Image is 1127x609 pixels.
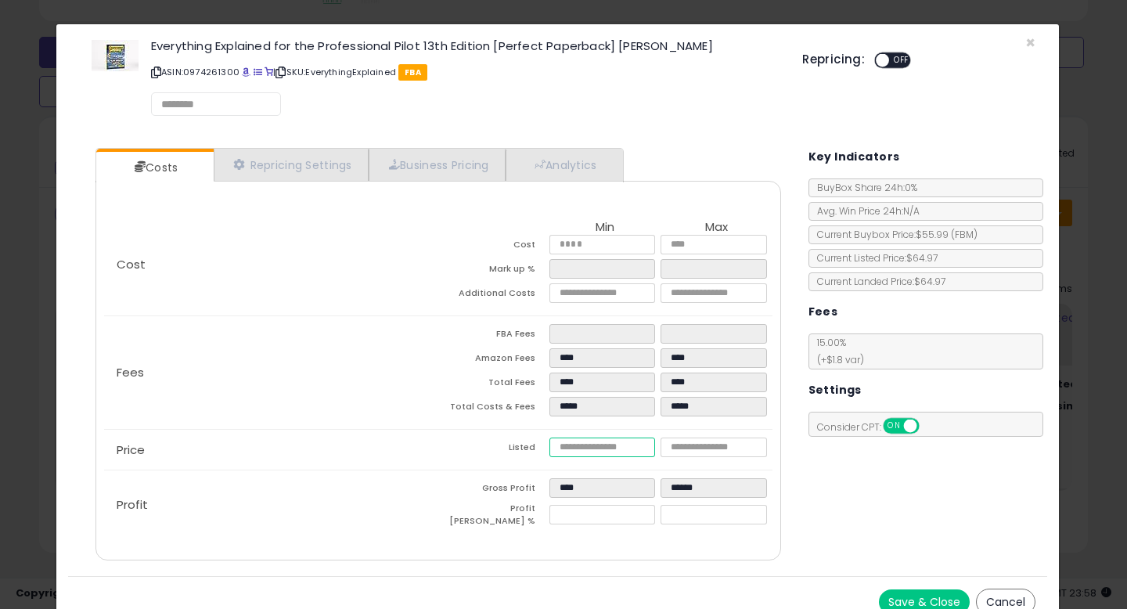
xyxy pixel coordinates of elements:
a: BuyBox page [242,66,250,78]
span: Avg. Win Price 24h: N/A [809,204,920,218]
td: Cost [438,235,549,259]
a: Analytics [506,149,621,181]
h5: Key Indicators [808,147,900,167]
span: Current Buybox Price: [809,228,978,241]
td: Listed [438,438,549,462]
td: Profit [PERSON_NAME] % [438,503,549,532]
td: Amazon Fees [438,348,549,373]
span: (+$1.8 var) [809,353,864,366]
a: Costs [96,152,212,183]
h5: Fees [808,302,838,322]
h5: Settings [808,380,862,400]
span: Current Landed Price: $64.97 [809,275,945,288]
th: Min [549,221,661,235]
p: Cost [104,258,438,271]
td: FBA Fees [438,324,549,348]
span: Current Listed Price: $64.97 [809,251,938,265]
span: OFF [916,420,942,433]
td: Total Costs & Fees [438,397,549,421]
td: Mark up % [438,259,549,283]
span: ( FBM ) [951,228,978,241]
p: Price [104,444,438,456]
td: Gross Profit [438,478,549,503]
a: Repricing Settings [214,149,369,181]
span: ON [884,420,904,433]
h3: Everything Explained for the Professional Pilot 13th Edition [Perfect Paperback] [PERSON_NAME] [151,40,779,52]
span: 15.00 % [809,336,864,366]
span: × [1025,31,1035,54]
a: All offer listings [254,66,262,78]
span: FBA [398,64,427,81]
p: Profit [104,499,438,511]
a: Your listing only [265,66,273,78]
p: Fees [104,366,438,379]
span: Consider CPT: [809,420,940,434]
span: BuyBox Share 24h: 0% [809,181,917,194]
h5: Repricing: [802,53,865,66]
th: Max [661,221,772,235]
td: Additional Costs [438,283,549,308]
span: OFF [889,54,914,67]
td: Total Fees [438,373,549,397]
a: Business Pricing [369,149,506,181]
span: $55.99 [916,228,978,241]
img: 415TQBBBmwL._SL60_.jpg [92,40,139,71]
p: ASIN: 0974261300 | SKU: EverythingExplained [151,59,779,85]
